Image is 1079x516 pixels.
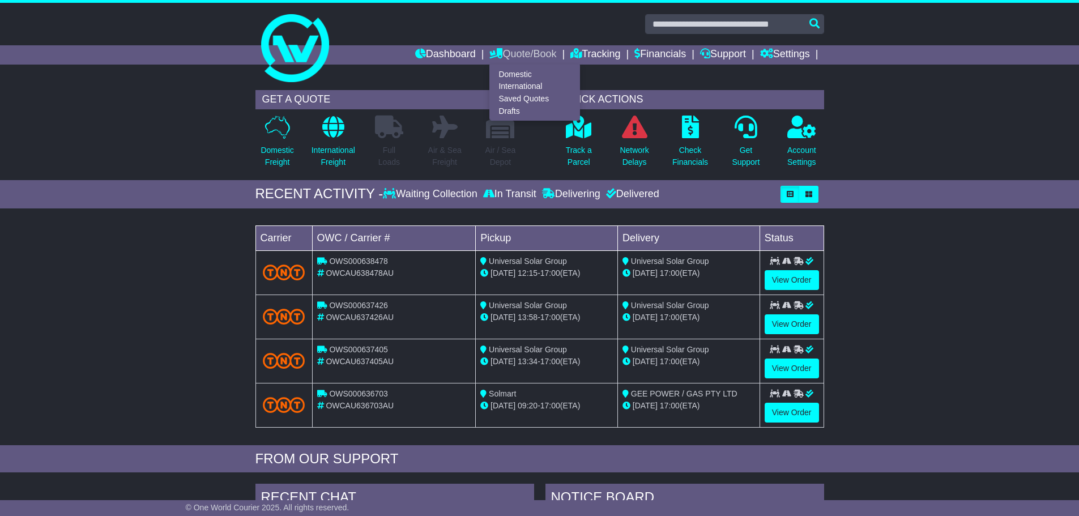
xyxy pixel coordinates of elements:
[633,268,658,278] span: [DATE]
[255,484,534,514] div: RECENT CHAT
[489,345,567,354] span: Universal Solar Group
[485,144,516,168] p: Air / Sea Depot
[476,225,618,250] td: Pickup
[660,268,680,278] span: 17:00
[255,186,383,202] div: RECENT ACTIVITY -
[540,268,560,278] span: 17:00
[480,188,539,201] div: In Transit
[489,45,556,65] a: Quote/Book
[491,401,515,410] span: [DATE]
[570,45,620,65] a: Tracking
[255,225,312,250] td: Carrier
[631,345,709,354] span: Universal Solar Group
[731,115,760,174] a: GetSupport
[518,268,538,278] span: 12:15
[491,313,515,322] span: [DATE]
[672,115,709,174] a: CheckFinancials
[620,144,649,168] p: Network Delays
[633,401,658,410] span: [DATE]
[329,389,388,398] span: OWS000636703
[787,115,817,174] a: AccountSettings
[383,188,480,201] div: Waiting Collection
[545,484,824,514] div: NOTICE BOARD
[660,357,680,366] span: 17:00
[660,313,680,322] span: 17:00
[518,401,538,410] span: 09:20
[634,45,686,65] a: Financials
[490,105,579,117] a: Drafts
[765,403,819,423] a: View Order
[565,115,592,174] a: Track aParcel
[622,312,755,323] div: (ETA)
[375,144,403,168] p: Full Loads
[732,144,760,168] p: Get Support
[518,357,538,366] span: 13:34
[566,144,592,168] p: Track a Parcel
[787,144,816,168] p: Account Settings
[491,268,515,278] span: [DATE]
[672,144,708,168] p: Check Financials
[622,356,755,368] div: (ETA)
[660,401,680,410] span: 17:00
[261,144,293,168] p: Domestic Freight
[489,65,580,121] div: Quote/Book
[480,356,613,368] div: - (ETA)
[263,265,305,280] img: TNT_Domestic.png
[263,309,305,324] img: TNT_Domestic.png
[415,45,476,65] a: Dashboard
[480,267,613,279] div: - (ETA)
[765,359,819,378] a: View Order
[760,225,824,250] td: Status
[329,257,388,266] span: OWS000638478
[617,225,760,250] td: Delivery
[539,188,603,201] div: Delivering
[312,144,355,168] p: International Freight
[518,313,538,322] span: 13:58
[255,451,824,467] div: FROM OUR SUPPORT
[622,400,755,412] div: (ETA)
[631,257,709,266] span: Universal Solar Group
[263,397,305,412] img: TNT_Domestic.png
[480,312,613,323] div: - (ETA)
[490,80,579,93] a: International
[633,357,658,366] span: [DATE]
[631,301,709,310] span: Universal Solar Group
[760,45,810,65] a: Settings
[329,345,388,354] span: OWS000637405
[631,389,737,398] span: GEE POWER / GAS PTY LTD
[540,401,560,410] span: 17:00
[329,301,388,310] span: OWS000637426
[263,353,305,368] img: TNT_Domestic.png
[540,313,560,322] span: 17:00
[700,45,746,65] a: Support
[326,313,394,322] span: OWCAU637426AU
[326,401,394,410] span: OWCAU636703AU
[557,90,824,109] div: QUICK ACTIONS
[480,400,613,412] div: - (ETA)
[765,314,819,334] a: View Order
[489,389,516,398] span: Solmart
[765,270,819,290] a: View Order
[633,313,658,322] span: [DATE]
[428,144,462,168] p: Air & Sea Freight
[326,268,394,278] span: OWCAU638478AU
[489,257,567,266] span: Universal Solar Group
[312,225,476,250] td: OWC / Carrier #
[490,68,579,80] a: Domestic
[619,115,649,174] a: NetworkDelays
[603,188,659,201] div: Delivered
[490,93,579,105] a: Saved Quotes
[491,357,515,366] span: [DATE]
[260,115,294,174] a: DomesticFreight
[311,115,356,174] a: InternationalFreight
[255,90,523,109] div: GET A QUOTE
[326,357,394,366] span: OWCAU637405AU
[489,301,567,310] span: Universal Solar Group
[540,357,560,366] span: 17:00
[622,267,755,279] div: (ETA)
[186,503,349,512] span: © One World Courier 2025. All rights reserved.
